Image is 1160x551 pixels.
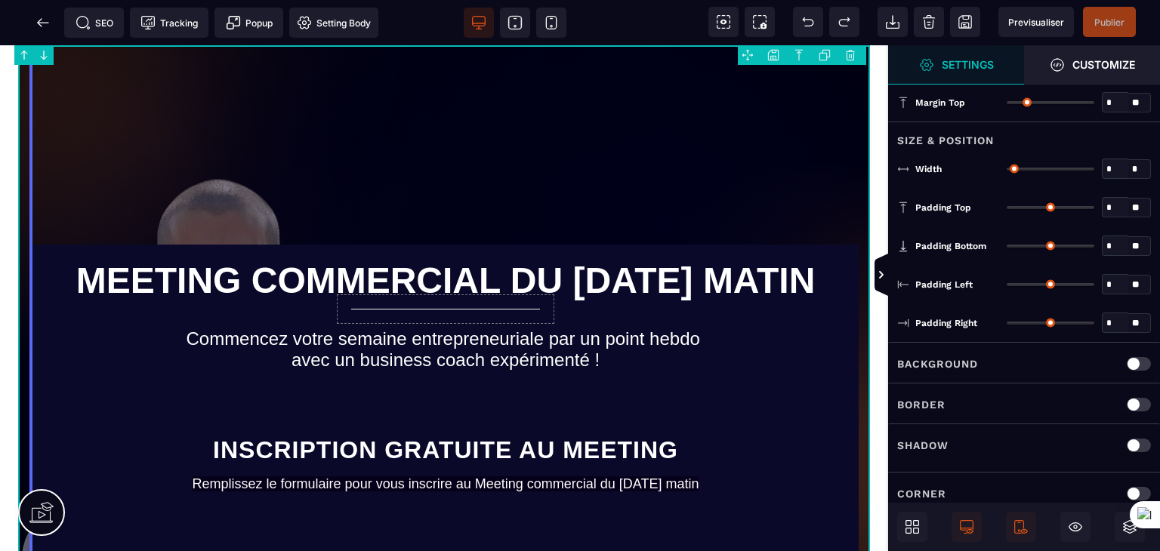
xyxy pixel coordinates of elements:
[952,512,982,542] span: Desktop Only
[1006,512,1036,542] span: Mobile Only
[76,15,113,30] span: SEO
[1072,59,1135,70] strong: Customize
[708,7,739,37] span: View components
[915,163,942,175] span: Width
[226,15,273,30] span: Popup
[888,45,1024,85] span: Settings
[1060,512,1091,542] span: Hide/Show Block
[32,275,859,333] h2: Commencez votre semaine entrepreneuriale par un point hebdo avec un business coach expérimenté !
[1115,512,1145,542] span: Open Layers
[140,15,198,30] span: Tracking
[1094,17,1125,28] span: Publier
[193,431,699,446] span: Remplissez le formulaire pour vous inscrire au Meeting commercial du [DATE] matin
[897,512,927,542] span: Open Blocks
[1024,45,1160,85] span: Open Style Manager
[942,59,994,70] strong: Settings
[32,207,859,263] h1: MEETING COMMERCIAL DU [DATE] MATIN
[44,382,847,427] h1: INSCRIPTION GRATUITE AU MEETING
[1008,17,1064,28] span: Previsualiser
[915,240,986,252] span: Padding Bottom
[897,355,978,373] p: Background
[297,15,371,30] span: Setting Body
[745,7,775,37] span: Screenshot
[897,436,949,454] p: Shadow
[998,7,1074,37] span: Preview
[897,485,946,503] p: Corner
[915,202,971,214] span: Padding Top
[915,97,965,109] span: Margin Top
[897,396,946,414] p: Border
[915,279,973,291] span: Padding Left
[888,122,1160,149] div: Size & Position
[915,317,977,329] span: Padding Right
